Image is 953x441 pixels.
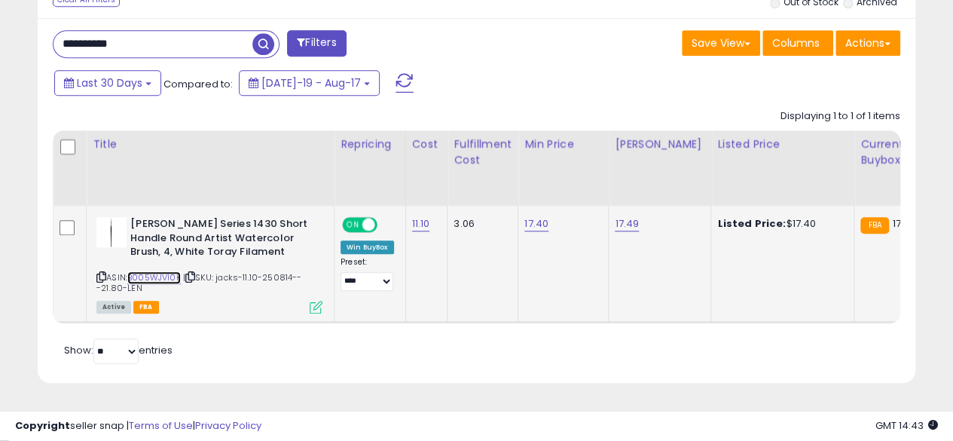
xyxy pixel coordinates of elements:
[835,30,900,56] button: Actions
[524,136,602,152] div: Min Price
[341,240,394,254] div: Win BuyBox
[133,301,159,314] span: FBA
[77,75,142,90] span: Last 30 Days
[96,271,302,294] span: | SKU: jacks-11.10-250814---21.80-LEN
[129,418,193,433] a: Terms of Use
[96,217,322,312] div: ASIN:
[15,418,70,433] strong: Copyright
[717,217,842,231] div: $17.40
[615,136,704,152] div: [PERSON_NAME]
[762,30,833,56] button: Columns
[344,219,362,231] span: ON
[163,77,233,91] span: Compared to:
[717,216,786,231] b: Listed Price:
[615,216,639,231] a: 17.49
[375,219,399,231] span: OFF
[412,136,441,152] div: Cost
[64,343,173,357] span: Show: entries
[15,419,261,433] div: seller snap | |
[682,30,760,56] button: Save View
[717,136,848,152] div: Listed Price
[341,136,399,152] div: Repricing
[412,216,430,231] a: 11.10
[860,136,938,168] div: Current Buybox Price
[127,271,181,284] a: B005WJVI0K
[93,136,328,152] div: Title
[780,109,900,124] div: Displaying 1 to 1 of 1 items
[454,217,506,231] div: 3.06
[54,70,161,96] button: Last 30 Days
[860,217,888,234] small: FBA
[96,301,131,314] span: All listings currently available for purchase on Amazon
[96,217,127,247] img: 21JLBSCxx0L._SL40_.jpg
[130,217,313,263] b: [PERSON_NAME] Series 1430 Short Handle Round Artist Watercolor Brush, 4, White Toray Filament
[341,257,394,291] div: Preset:
[524,216,548,231] a: 17.40
[287,30,346,57] button: Filters
[875,418,938,433] span: 2025-09-17 14:43 GMT
[195,418,261,433] a: Privacy Policy
[261,75,361,90] span: [DATE]-19 - Aug-17
[239,70,380,96] button: [DATE]-19 - Aug-17
[772,35,820,51] span: Columns
[454,136,512,168] div: Fulfillment Cost
[893,216,911,231] span: 17.4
